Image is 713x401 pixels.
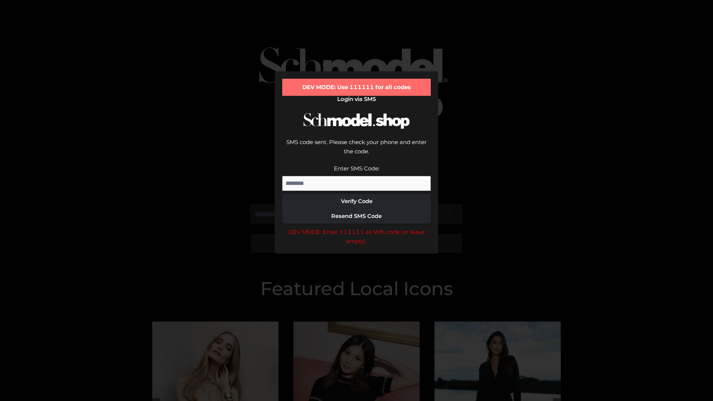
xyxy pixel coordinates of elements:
[301,106,412,136] img: Schmodel Logo
[282,79,431,96] div: DEV MODE: Use 111111 for all codes
[282,137,431,164] div: SMS code sent. Please check your phone and enter the code.
[282,227,431,246] div: DEV MODE: Enter 111111 as SMS code (or leave empty).
[282,209,431,224] button: Resend SMS Code
[334,165,380,172] label: Enter SMS Code:
[282,96,431,102] h2: Login via SMS
[282,194,431,209] button: Verify Code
